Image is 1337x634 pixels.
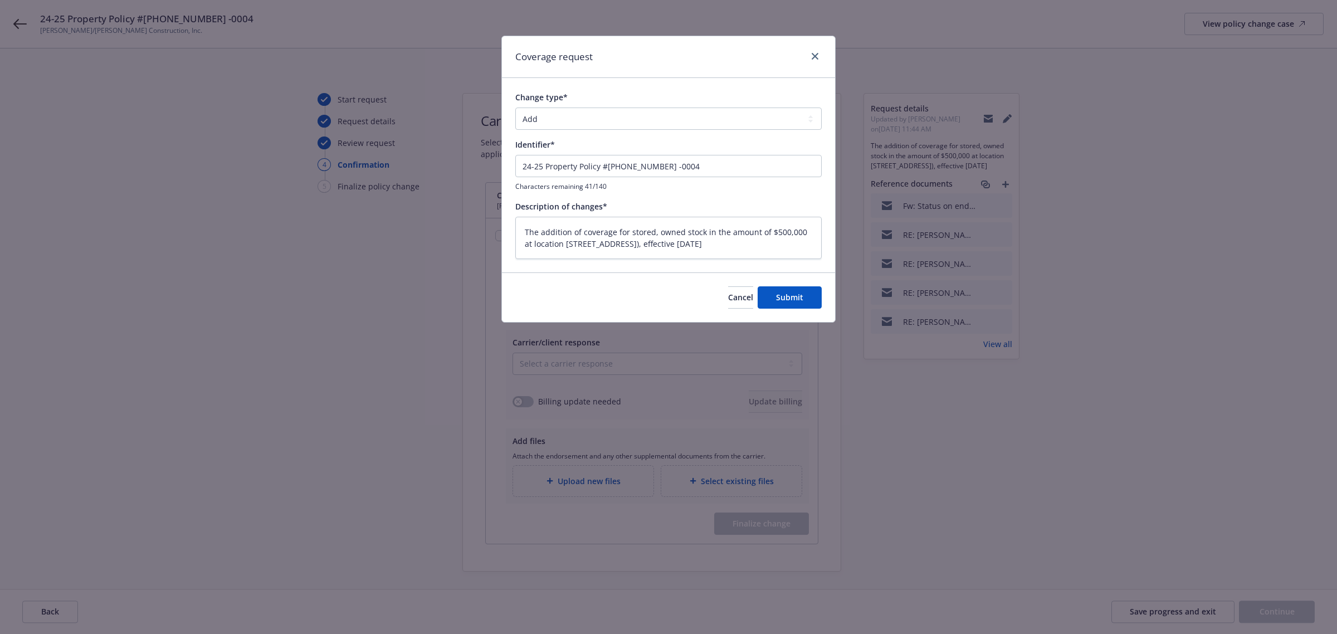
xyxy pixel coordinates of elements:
[515,92,568,103] span: Change type*
[515,139,555,150] span: Identifier*
[515,201,607,212] span: Description of changes*
[515,155,822,177] input: This will be shown in the policy change history list for your reference.
[728,292,753,303] span: Cancel
[515,182,822,191] span: Characters remaining 41/140
[758,286,822,309] button: Submit
[515,217,822,260] textarea: The addition of coverage for stored, owned stock in the amount of $500,000 at location [STREET_AD...
[808,50,822,63] a: close
[776,292,803,303] span: Submit
[728,286,753,309] button: Cancel
[515,50,593,64] h1: Coverage request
